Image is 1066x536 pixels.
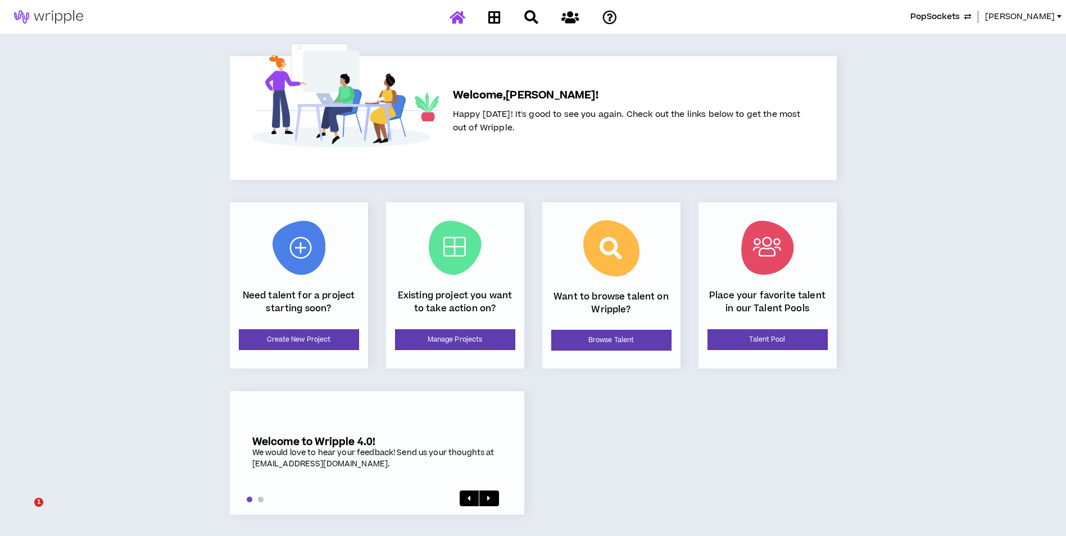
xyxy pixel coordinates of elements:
span: [PERSON_NAME] [985,11,1055,23]
a: Create New Project [239,329,359,350]
span: 1 [34,498,43,507]
p: Want to browse talent on Wripple? [551,290,672,316]
p: Need talent for a project starting soon? [239,289,359,315]
iframe: Intercom live chat [11,498,38,525]
img: Talent Pool [741,221,794,275]
h5: Welcome, [PERSON_NAME] ! [453,88,801,103]
span: PopSockets [910,11,960,23]
a: Browse Talent [551,330,672,351]
a: Manage Projects [395,329,515,350]
span: Happy [DATE]! It's good to see you again. Check out the links below to get the most out of Wripple. [453,108,801,134]
button: PopSockets [910,11,971,23]
img: New Project [273,221,325,275]
div: We would love to hear your feedback! Send us your thoughts at [EMAIL_ADDRESS][DOMAIN_NAME]. [252,448,502,470]
a: Talent Pool [707,329,828,350]
p: Existing project you want to take action on? [395,289,515,315]
h5: Welcome to Wripple 4.0! [252,436,502,448]
img: Current Projects [429,221,482,275]
p: Place your favorite talent in our Talent Pools [707,289,828,315]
